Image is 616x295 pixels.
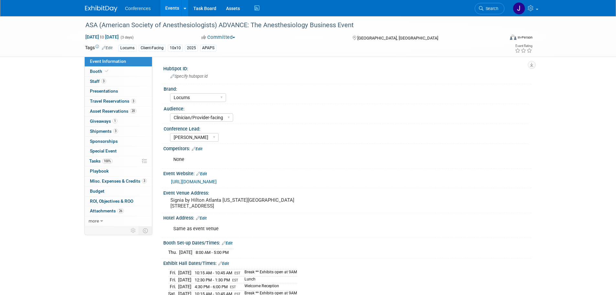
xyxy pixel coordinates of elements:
span: Playbook [90,168,109,174]
img: ExhibitDay [85,6,117,12]
div: In-Person [517,35,533,40]
td: Break ** Exhibits open at 9AM [241,269,297,277]
span: (3 days) [120,35,134,40]
td: Lunch [241,276,297,283]
span: Event Information [90,59,126,64]
a: Presentations [85,86,152,96]
span: 4:30 PM - 6:00 PM [195,284,228,289]
div: Event Rating [515,44,532,48]
div: Booth Set-up Dates/Times: [163,238,531,246]
div: Event Venue Address: [163,188,531,196]
td: Fri. [168,269,178,277]
span: 12:30 PM - 1:30 PM [195,278,230,282]
div: ASA (American Society of Anesthesiologists) ADVANCE: The Anesthesiology Business Event [83,19,495,31]
div: APAPS [200,45,216,51]
div: 10x10 [168,45,183,51]
a: Edit [102,46,113,50]
pre: Signia by Hilton Atlanta [US_STATE][GEOGRAPHIC_DATA] [STREET_ADDRESS] [170,197,309,209]
div: None [169,153,460,166]
div: 2025 [185,45,198,51]
div: Conference Lead: [164,124,528,132]
div: Competitors: [163,144,531,152]
a: Budget [85,187,152,196]
a: Misc. Expenses & Credits3 [85,176,152,186]
span: 1 [113,119,117,123]
span: Conferences [125,6,151,11]
span: Specify hubspot id [170,74,208,79]
span: more [89,218,99,223]
a: Booth [85,67,152,76]
a: Edit [222,241,232,245]
span: Shipments [90,129,118,134]
span: to [99,34,105,40]
div: Exhibit Hall Dates/Times: [163,258,531,267]
span: 26 [117,209,124,213]
span: Attachments [90,208,124,213]
span: Search [483,6,498,11]
div: Event Format [466,34,533,43]
a: Event Information [85,57,152,66]
a: Edit [218,261,229,266]
td: Toggle Event Tabs [139,226,152,235]
a: Travel Reservations3 [85,96,152,106]
td: Thu. [168,249,179,256]
span: Asset Reservations [90,108,136,114]
span: EST [230,285,236,289]
span: EST [234,271,241,275]
span: Presentations [90,88,118,94]
img: Jenny Clavero [513,2,525,15]
td: Fri. [168,276,178,283]
span: ROI, Objectives & ROO [90,199,133,204]
span: 3 [131,99,136,104]
td: Fri. [168,283,178,290]
img: Format-Inperson.png [510,35,516,40]
td: [DATE] [178,276,191,283]
div: Audience: [164,104,528,112]
a: Special Event [85,146,152,156]
div: Locums [118,45,136,51]
div: Brand: [164,84,528,92]
span: Misc. Expenses & Credits [90,178,147,184]
a: Staff3 [85,77,152,86]
td: [DATE] [179,249,192,256]
div: Hotel Address: [163,213,531,221]
span: 3 [142,178,147,183]
div: Same as event venue [169,222,460,235]
span: Giveaways [90,119,117,124]
td: Welcome Reception [241,283,297,290]
span: EST [232,278,238,282]
div: Event Website: [163,169,531,177]
a: Edit [192,147,202,151]
div: Client-Facing [139,45,166,51]
button: Committed [199,34,238,41]
span: Budget [90,188,104,194]
td: [DATE] [178,283,191,290]
span: [GEOGRAPHIC_DATA], [GEOGRAPHIC_DATA] [357,36,438,40]
a: Giveaways1 [85,117,152,126]
a: Shipments3 [85,127,152,136]
span: Booth [90,69,110,74]
a: more [85,216,152,226]
a: Attachments26 [85,206,152,216]
span: 100% [102,159,113,164]
span: Sponsorships [90,139,118,144]
a: Edit [196,216,207,221]
span: 3 [113,129,118,133]
a: Tasks100% [85,156,152,166]
span: Travel Reservations [90,98,136,104]
a: Sponsorships [85,137,152,146]
a: Edit [196,172,207,176]
a: [URL][DOMAIN_NAME] [171,179,217,184]
td: [DATE] [178,269,191,277]
i: Booth reservation complete [105,69,108,73]
div: HubSpot ID: [163,64,531,72]
a: Search [475,3,504,14]
span: Tasks [89,158,113,164]
span: 10:15 AM - 10:45 AM [195,270,232,275]
a: Playbook [85,166,152,176]
span: Staff [90,79,106,84]
a: Asset Reservations20 [85,107,152,116]
span: [DATE] [DATE] [85,34,119,40]
td: Tags [85,44,113,52]
td: Personalize Event Tab Strip [128,226,139,235]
